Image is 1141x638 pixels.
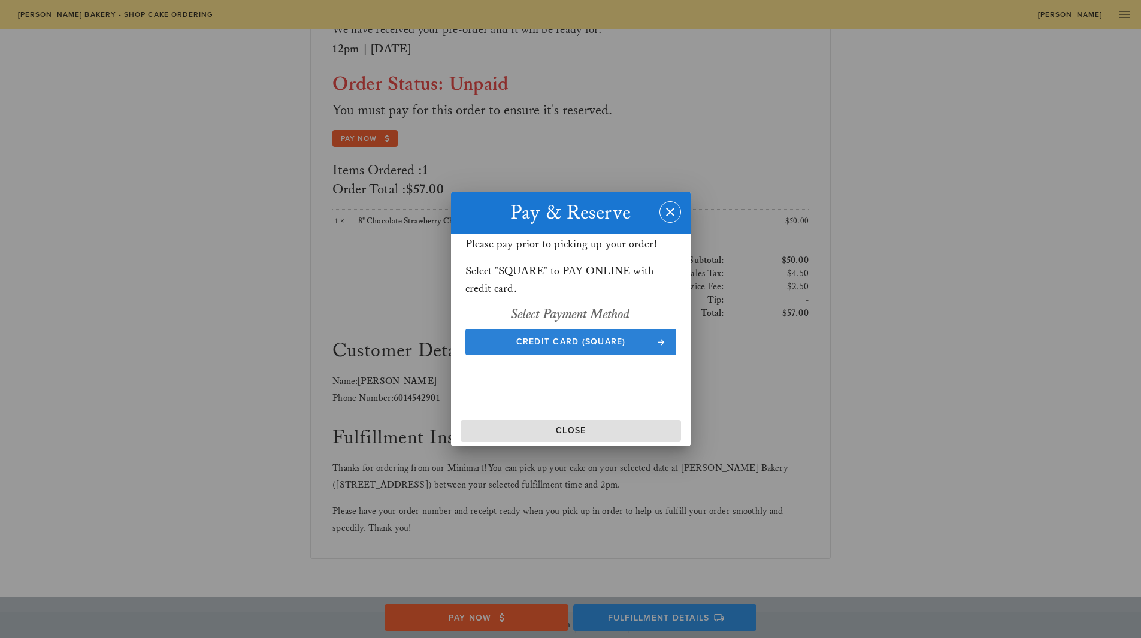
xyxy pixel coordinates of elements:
[465,329,676,355] button: Credit Card (Square)
[465,425,676,436] span: Close
[465,305,676,324] h2: Select Payment Method
[510,201,631,225] span: Pay & Reserve
[465,263,676,298] p: Select "SQUARE" to PAY ONLINE with credit card.
[465,236,676,253] p: Please pay prior to picking up your order!
[461,420,681,442] button: Close
[477,337,664,347] span: Credit Card (Square)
